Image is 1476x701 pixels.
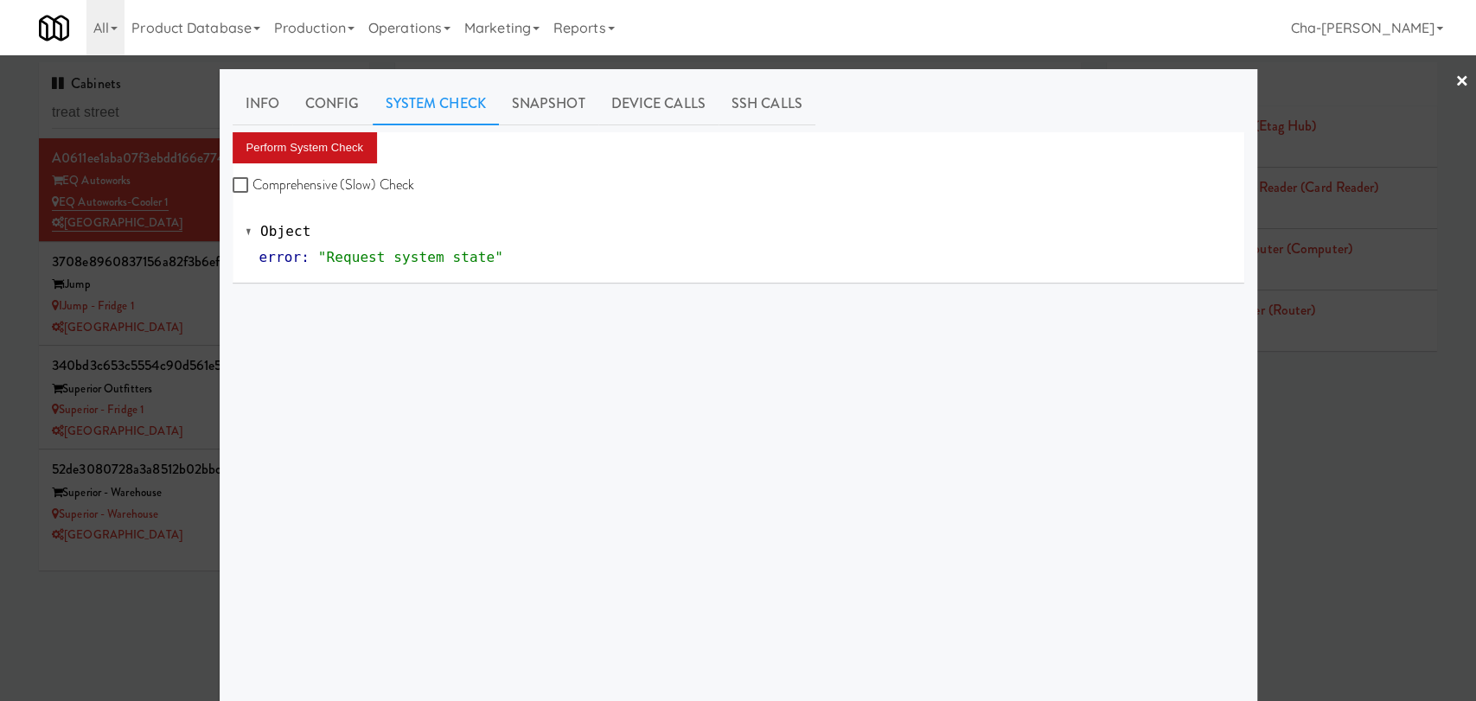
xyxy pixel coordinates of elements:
a: × [1455,55,1469,109]
a: Snapshot [499,82,598,125]
span: error [259,249,302,265]
a: System Check [373,82,499,125]
span: Object [260,223,310,239]
label: Comprehensive (Slow) Check [233,172,415,198]
span: : [301,249,310,265]
a: Device Calls [598,82,719,125]
button: Perform System Check [233,132,378,163]
a: Info [233,82,292,125]
img: Micromart [39,13,69,43]
a: SSH Calls [719,82,815,125]
span: "Request system state" [318,249,503,265]
a: Config [292,82,373,125]
input: Comprehensive (Slow) Check [233,179,252,193]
